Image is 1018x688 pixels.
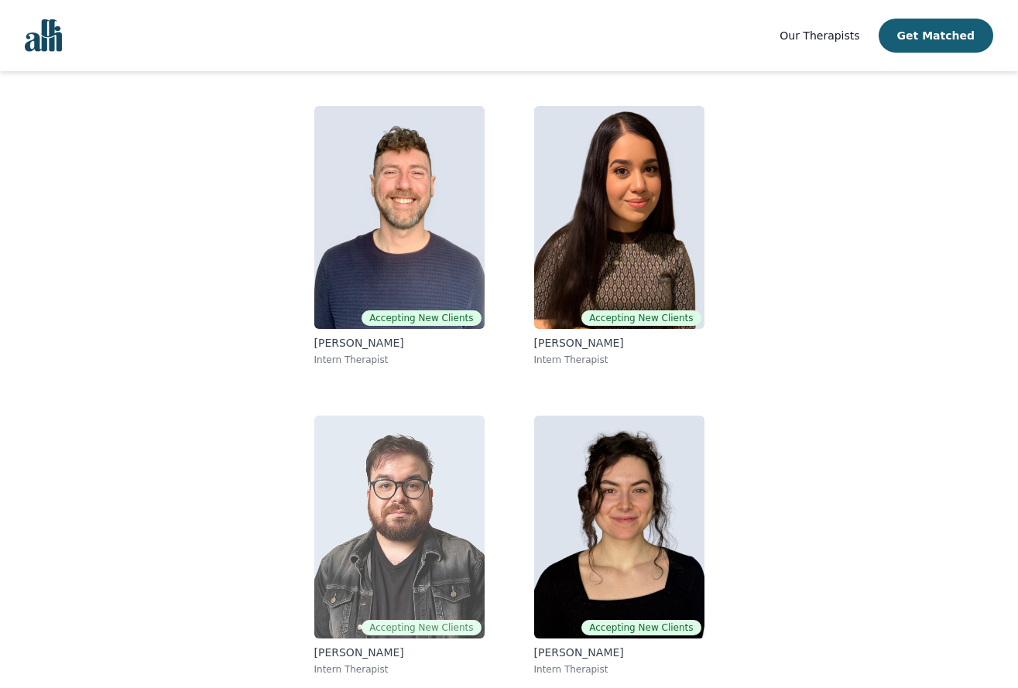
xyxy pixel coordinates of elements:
[314,335,485,351] p: [PERSON_NAME]
[780,29,859,42] span: Our Therapists
[25,19,62,52] img: alli logo
[522,403,717,688] a: Chloe IvesAccepting New Clients[PERSON_NAME]Intern Therapist
[362,310,481,326] span: Accepting New Clients
[534,335,704,351] p: [PERSON_NAME]
[314,663,485,676] p: Intern Therapist
[534,416,704,638] img: Chloe Ives
[581,310,701,326] span: Accepting New Clients
[581,620,701,635] span: Accepting New Clients
[534,106,704,329] img: Heala Maudoodi
[314,645,485,660] p: [PERSON_NAME]
[314,106,485,329] img: Ryan Davis
[879,19,993,53] button: Get Matched
[302,94,497,378] a: Ryan DavisAccepting New Clients[PERSON_NAME]Intern Therapist
[534,354,704,366] p: Intern Therapist
[534,645,704,660] p: [PERSON_NAME]
[314,354,485,366] p: Intern Therapist
[362,620,481,635] span: Accepting New Clients
[780,26,859,45] a: Our Therapists
[534,663,704,676] p: Intern Therapist
[302,403,497,688] a: Freddie GiovaneAccepting New Clients[PERSON_NAME]Intern Therapist
[522,94,717,378] a: Heala MaudoodiAccepting New Clients[PERSON_NAME]Intern Therapist
[314,416,485,638] img: Freddie Giovane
